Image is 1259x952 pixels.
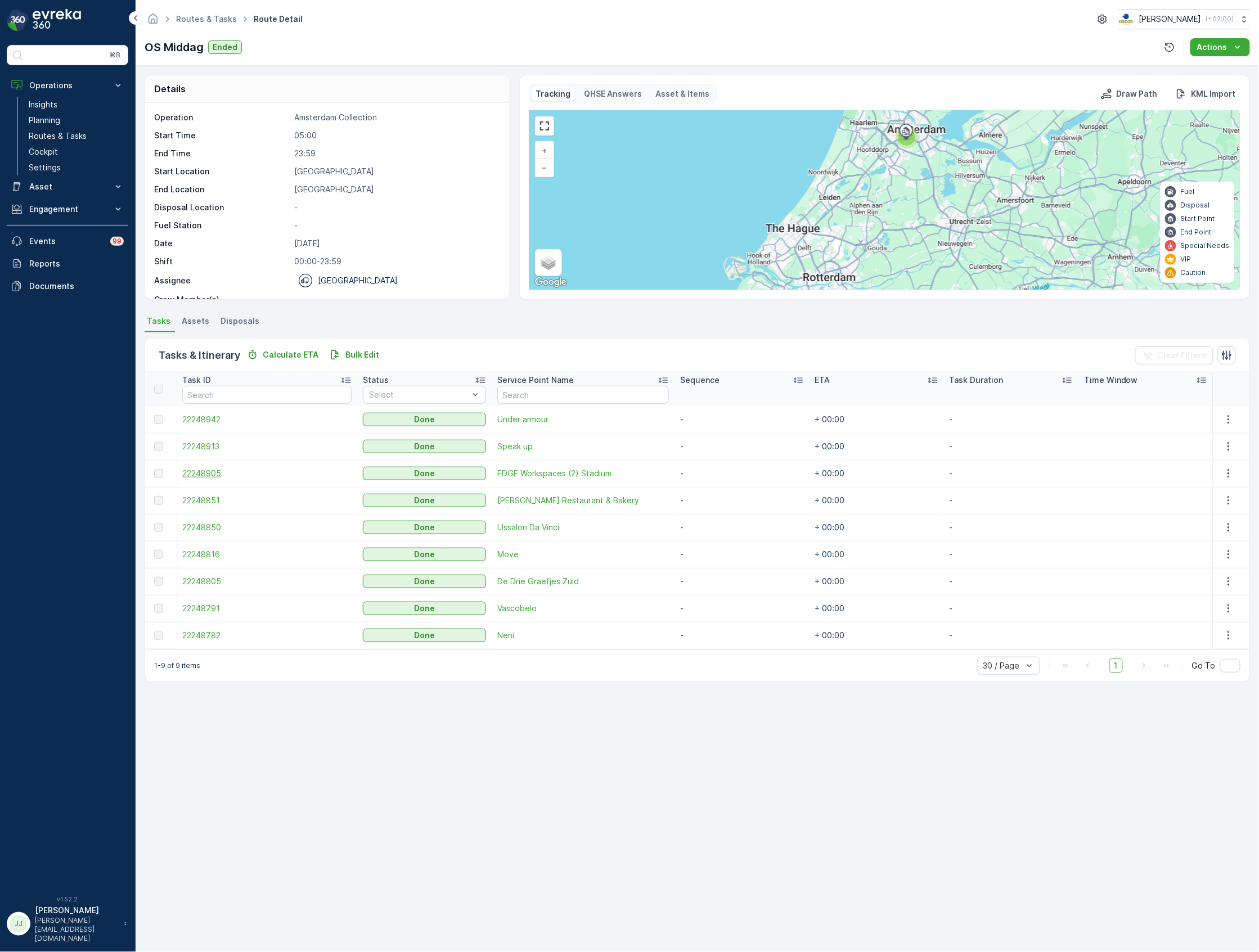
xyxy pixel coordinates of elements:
[159,348,240,363] p: Tasks & Itinerary
[294,220,498,231] p: -
[182,414,352,425] a: 22248942
[29,99,57,110] p: Insights
[154,238,290,249] p: Date
[154,550,163,559] div: Toggle Row Selected
[145,39,204,56] p: OS Middag
[497,630,669,641] a: Neni
[7,198,128,220] button: Engagement
[896,126,918,148] div: 9
[363,521,486,534] button: Done
[345,349,379,360] p: Bulk Edit
[182,315,209,327] span: Assets
[7,74,128,97] button: Operations
[1181,228,1212,237] p: End Point
[29,181,106,192] p: Asset
[154,184,290,195] p: End Location
[154,148,290,159] p: End Time
[109,51,120,60] p: ⌘B
[1191,88,1236,100] p: KML Import
[497,522,669,533] a: IJssalon Da Vinci
[7,175,128,198] button: Asset
[944,487,1078,514] td: -
[251,13,305,25] span: Route Detail
[944,541,1078,568] td: -
[29,281,124,292] p: Documents
[944,568,1078,595] td: -
[675,568,809,595] td: -
[35,905,118,916] p: [PERSON_NAME]
[363,629,486,642] button: Done
[24,112,128,128] a: Planning
[810,460,944,487] td: + 00:00
[675,541,809,568] td: -
[414,468,435,479] p: Done
[414,414,435,425] p: Done
[325,348,384,362] button: Bulk Edit
[182,441,352,452] a: 22248913
[542,163,547,172] span: −
[294,202,498,213] p: -
[1096,87,1162,101] button: Draw Path
[154,294,290,305] p: Crew Member(s)
[154,577,163,586] div: Toggle Row Selected
[363,413,486,426] button: Done
[542,146,547,155] span: +
[29,162,61,173] p: Settings
[154,442,163,451] div: Toggle Row Selected
[815,375,830,386] p: ETA
[154,256,290,267] p: Shift
[1139,13,1202,25] p: [PERSON_NAME]
[182,549,352,560] a: 22248816
[33,9,81,31] img: logo_dark-DEwI_e13.png
[1190,38,1250,56] button: Actions
[29,80,106,91] p: Operations
[497,468,669,479] span: EDGE Workspaces (2) Stadium
[1117,88,1158,100] p: Draw Path
[1158,350,1207,361] p: Clear Filters
[182,522,352,533] a: 22248850
[497,549,669,560] span: Move
[294,256,498,267] p: 00:00-23:59
[810,487,944,514] td: + 00:00
[263,349,318,360] p: Calculate ETA
[154,496,163,505] div: Toggle Row Selected
[1135,346,1213,364] button: Clear Filters
[182,468,352,479] a: 22248905
[182,603,352,614] span: 22248791
[810,568,944,595] td: + 00:00
[497,375,574,386] p: Service Point Name
[182,495,352,506] span: 22248851
[675,460,809,487] td: -
[182,576,352,587] a: 22248805
[363,440,486,453] button: Done
[1181,241,1230,250] p: Special Needs
[363,494,486,507] button: Done
[147,17,159,26] a: Homepage
[656,88,710,100] p: Asset & Items
[414,576,435,587] p: Done
[1118,9,1250,29] button: [PERSON_NAME](+02:00)
[584,88,642,100] p: QHSE Answers
[208,40,242,54] button: Ended
[221,315,259,327] span: Disposals
[675,433,809,460] td: -
[1109,658,1123,673] span: 1
[414,441,435,452] p: Done
[7,252,128,275] a: Reports
[536,88,571,100] p: Tracking
[29,130,87,142] p: Routes & Tasks
[7,9,29,31] img: logo
[1171,87,1240,101] button: KML Import
[182,386,352,404] input: Search
[675,487,809,514] td: -
[363,467,486,480] button: Done
[497,603,669,614] a: Vascobelo
[29,258,124,269] p: Reports
[1118,13,1135,25] img: basis-logo_rgb2x.png
[1181,255,1191,264] p: VIP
